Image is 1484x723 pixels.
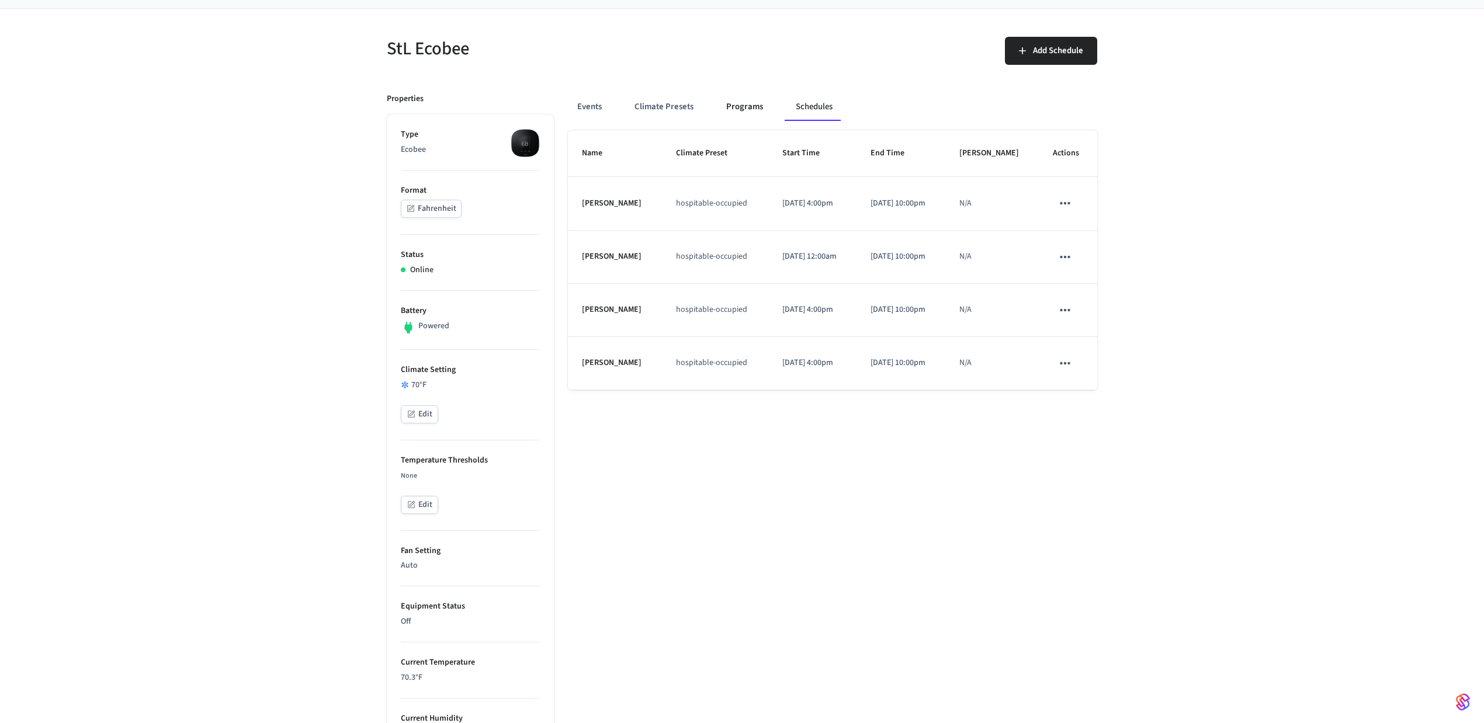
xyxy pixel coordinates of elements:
button: Add Schedule [1005,37,1097,65]
button: Events [568,93,611,121]
td: N/A [945,231,1039,284]
p: [PERSON_NAME] [582,251,648,263]
td: hospitable-occupied [662,337,768,390]
p: Equipment Status [401,600,540,613]
p: [DATE] 4:00pm [782,357,842,369]
div: 70 °F [401,379,540,391]
th: [PERSON_NAME] [945,130,1039,177]
p: Temperature Thresholds [401,454,540,467]
button: Fahrenheit [401,200,462,218]
p: [DATE] 10:00pm [871,304,931,316]
button: Schedules [786,93,842,121]
th: Name [568,130,662,177]
p: Auto [401,559,540,572]
p: Type [401,128,540,141]
p: [DATE] 12:00am [782,251,842,263]
p: [DATE] 4:00pm [782,197,842,210]
th: Actions [1039,130,1097,177]
p: [PERSON_NAME] [582,304,648,316]
span: Add Schedule [1033,43,1083,58]
p: Battery [401,305,540,317]
td: N/A [945,284,1039,337]
p: [DATE] 4:00pm [782,304,842,316]
p: Fan Setting [401,545,540,557]
img: SeamLogoGradient.69752ec5.svg [1456,693,1470,711]
p: Online [410,264,434,276]
td: hospitable-occupied [662,284,768,337]
p: [PERSON_NAME] [582,357,648,369]
p: [DATE] 10:00pm [871,357,931,369]
p: Climate Setting [401,364,540,376]
p: [PERSON_NAME] [582,197,648,210]
p: [DATE] 10:00pm [871,197,931,210]
p: Format [401,185,540,197]
p: Current Temperature [401,656,540,669]
td: hospitable-occupied [662,177,768,230]
td: hospitable-occupied [662,231,768,284]
img: ecobee_lite_3 [511,128,540,158]
p: Status [401,249,540,261]
button: Climate Presets [625,93,703,121]
button: Programs [717,93,772,121]
th: Climate Preset [662,130,768,177]
button: Edit [401,496,438,514]
th: End Time [857,130,945,177]
td: N/A [945,177,1039,230]
p: Powered [418,320,449,332]
button: Edit [401,405,438,423]
p: 70.3 °F [401,672,540,684]
td: N/A [945,337,1039,390]
p: Off [401,616,540,628]
p: [DATE] 10:00pm [871,251,931,263]
p: Ecobee [401,144,540,156]
table: schedules table [568,130,1097,390]
th: Start Time [768,130,857,177]
h5: StL Ecobee [387,37,735,61]
p: Properties [387,93,424,105]
span: None [401,471,417,481]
